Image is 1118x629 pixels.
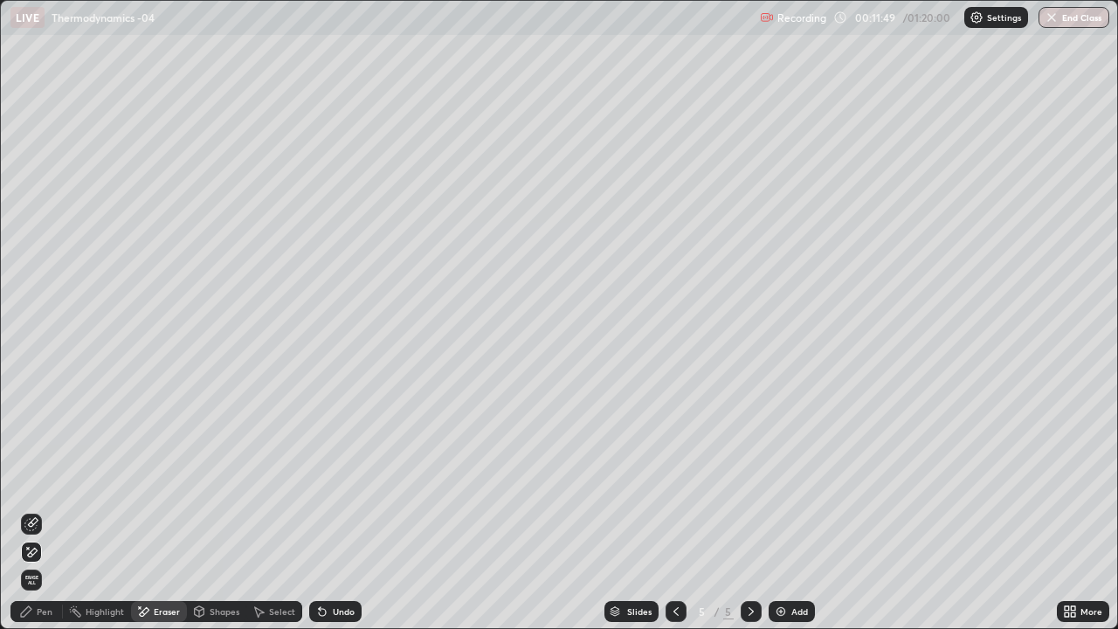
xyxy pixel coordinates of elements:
button: End Class [1039,7,1109,28]
div: Eraser [154,607,180,616]
div: Undo [333,607,355,616]
div: More [1080,607,1102,616]
div: Shapes [210,607,239,616]
img: class-settings-icons [970,10,983,24]
div: / [714,606,720,617]
div: 5 [723,604,734,619]
p: Settings [987,13,1021,22]
span: Erase all [22,575,41,585]
p: Recording [777,11,826,24]
p: LIVE [16,10,39,24]
div: 5 [694,606,711,617]
img: end-class-cross [1045,10,1059,24]
p: Thermodynamics -04 [52,10,155,24]
img: add-slide-button [774,605,788,619]
img: recording.375f2c34.svg [760,10,774,24]
div: Slides [627,607,652,616]
div: Highlight [86,607,124,616]
div: Pen [37,607,52,616]
div: Select [269,607,295,616]
div: Add [791,607,808,616]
